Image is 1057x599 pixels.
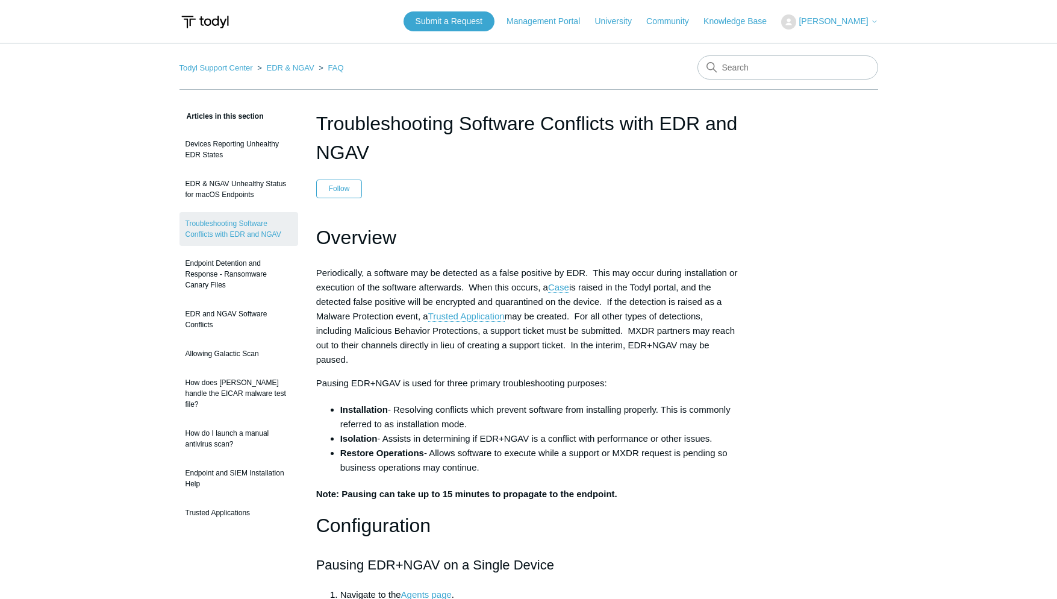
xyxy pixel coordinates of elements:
[316,222,741,253] h1: Overview
[179,303,298,336] a: EDR and NGAV Software Conflicts
[316,266,741,367] p: Periodically, a software may be detected as a false positive by EDR. This may occur during instal...
[340,431,741,446] li: - Assists in determining if EDR+NGAV is a conflict with performance or other issues.
[179,342,298,365] a: Allowing Galactic Scan
[316,109,741,167] h1: Troubleshooting Software Conflicts with EDR and NGAV
[179,133,298,166] a: Devices Reporting Unhealthy EDR States
[646,15,701,28] a: Community
[179,63,255,72] li: Todyl Support Center
[507,15,592,28] a: Management Portal
[179,212,298,246] a: Troubleshooting Software Conflicts with EDR and NGAV
[404,11,494,31] a: Submit a Request
[179,462,298,495] a: Endpoint and SIEM Installation Help
[548,282,569,293] a: Case
[340,448,424,458] strong: Restore Operations
[266,63,314,72] a: EDR & NGAV
[340,404,388,415] strong: Installation
[179,501,298,524] a: Trusted Applications
[179,172,298,206] a: EDR & NGAV Unhealthy Status for macOS Endpoints
[316,180,363,198] button: Follow Article
[316,63,343,72] li: FAQ
[179,112,264,121] span: Articles in this section
[340,403,741,431] li: - Resolving conflicts which prevent software from installing properly. This is commonly referred ...
[316,489,617,499] strong: Note: Pausing can take up to 15 minutes to propagate to the endpoint.
[340,446,741,475] li: - Allows software to execute while a support or MXDR request is pending so business operations ma...
[781,14,878,30] button: [PERSON_NAME]
[316,554,741,575] h2: Pausing EDR+NGAV on a Single Device
[179,422,298,456] a: How do I launch a manual antivirus scan?
[697,55,878,80] input: Search
[594,15,643,28] a: University
[255,63,316,72] li: EDR & NGAV
[328,63,344,72] a: FAQ
[428,311,505,322] a: Trusted Application
[316,376,741,390] p: Pausing EDR+NGAV is used for three primary troubleshooting purposes:
[179,371,298,416] a: How does [PERSON_NAME] handle the EICAR malware test file?
[316,510,741,541] h1: Configuration
[179,11,231,33] img: Todyl Support Center Help Center home page
[799,16,868,26] span: [PERSON_NAME]
[179,63,253,72] a: Todyl Support Center
[340,433,378,444] strong: Isolation
[179,252,298,296] a: Endpoint Detention and Response - Ransomware Canary Files
[703,15,779,28] a: Knowledge Base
